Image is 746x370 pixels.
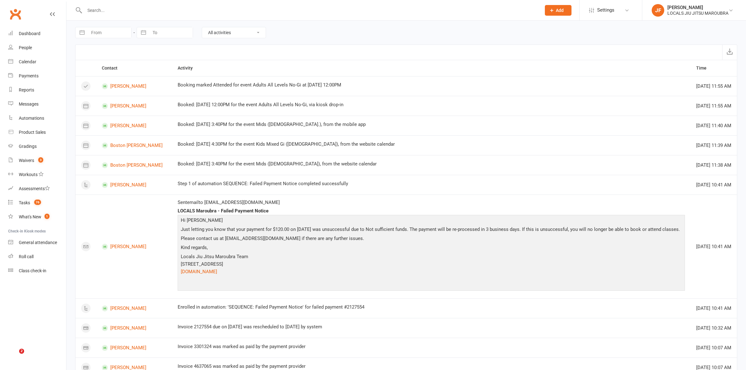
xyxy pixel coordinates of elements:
[597,3,614,17] span: Settings
[181,269,217,274] a: [DOMAIN_NAME]
[8,210,66,224] a: What's New1
[19,158,34,163] div: Waivers
[178,82,685,88] div: Booking marked Attended for event Adults All Levels No-Gi at [DATE] 12:00PM
[19,31,40,36] div: Dashboard
[19,240,57,245] div: General attendance
[8,125,66,139] a: Product Sales
[19,45,32,50] div: People
[19,73,39,78] div: Payments
[19,144,37,149] div: Gradings
[8,55,66,69] a: Calendar
[8,111,66,125] a: Automations
[178,161,685,167] div: Booked: [DATE] 3:40PM for the event Mids ([DEMOGRAPHIC_DATA]), from the website calendar
[19,214,41,219] div: What's New
[178,364,685,369] div: Invoice 4637065 was marked as paid by the payment provider
[19,59,36,64] div: Calendar
[179,216,683,226] p: Hi [PERSON_NAME]
[83,6,537,15] input: Search...
[19,349,24,354] span: 2
[102,123,166,129] a: [PERSON_NAME]
[178,200,280,205] span: Sent email to [EMAIL_ADDRESS][DOMAIN_NAME]
[19,102,39,107] div: Messages
[8,97,66,111] a: Messages
[8,154,66,168] a: Waivers 3
[19,116,44,121] div: Automations
[696,345,732,351] div: [DATE] 10:07 AM
[8,69,66,83] a: Payments
[8,182,66,196] a: Assessments
[34,200,41,205] span: 76
[696,123,732,128] div: [DATE] 11:40 AM
[102,325,166,331] a: [PERSON_NAME]
[88,27,131,38] input: From
[8,83,66,97] a: Reports
[8,264,66,278] a: Class kiosk mode
[178,142,685,147] div: Booked: [DATE] 4:30PM for the event Kids Mixed Gi ([DEMOGRAPHIC_DATA]), from the website calendar
[696,182,732,188] div: [DATE] 10:41 AM
[38,157,43,163] span: 3
[19,130,46,135] div: Product Sales
[545,5,571,16] button: Add
[19,186,50,191] div: Assessments
[179,226,683,235] p: Just letting you know that your payment for $120.00 on [DATE] was unsuccessful due to Not suffici...
[102,244,166,250] a: [PERSON_NAME]
[696,163,732,168] div: [DATE] 11:38 AM
[179,244,683,253] p: Kind regards,
[556,8,564,13] span: Add
[96,60,172,76] th: Contact
[178,122,685,127] div: Booked: [DATE] 3:40PM for the event Mids ([DEMOGRAPHIC_DATA].), from the mobile app
[179,235,683,244] p: Please contact us at [EMAIL_ADDRESS][DOMAIN_NAME] if there are any further issues.
[102,162,166,168] a: Boston [PERSON_NAME]
[178,102,685,107] div: Booked: [DATE] 12:00PM for the event Adults All Levels No-Gi, via kiosk drop-in
[691,60,737,76] th: Time
[19,268,46,273] div: Class check-in
[696,326,732,331] div: [DATE] 10:32 AM
[102,143,166,149] a: Boston [PERSON_NAME]
[149,27,193,38] input: To
[6,349,21,364] iframe: Intercom live chat
[102,305,166,311] a: [PERSON_NAME]
[667,10,728,16] div: LOCALS JIU JITSU MAROUBRA
[19,254,34,259] div: Roll call
[696,103,732,109] div: [DATE] 11:55 AM
[102,83,166,89] a: [PERSON_NAME]
[178,324,685,330] div: Invoice 2127554 due on [DATE] was rescheduled to [DATE] by system
[172,60,690,76] th: Activity
[179,253,683,277] p: Locals Jiu Jitsu Maroubra Team [STREET_ADDRESS]
[8,250,66,264] a: Roll call
[19,200,30,205] div: Tasks
[8,236,66,250] a: General attendance kiosk mode
[696,306,732,311] div: [DATE] 10:41 AM
[8,196,66,210] a: Tasks 76
[178,181,685,186] div: Step 1 of automation SEQUENCE: Failed Payment Notice completed successfully
[102,182,166,188] a: [PERSON_NAME]
[178,208,685,214] div: LOCALS Maroubra - Failed Payment Notice
[19,87,34,92] div: Reports
[8,139,66,154] a: Gradings
[696,84,732,89] div: [DATE] 11:55 AM
[8,27,66,41] a: Dashboard
[44,214,50,219] span: 1
[667,5,728,10] div: [PERSON_NAME]
[8,168,66,182] a: Workouts
[19,172,38,177] div: Workouts
[8,41,66,55] a: People
[652,4,664,17] div: JF
[696,244,732,249] div: [DATE] 10:41 AM
[102,103,166,109] a: [PERSON_NAME]
[102,345,166,351] a: [PERSON_NAME]
[178,344,685,349] div: Invoice 3301324 was marked as paid by the payment provider
[8,6,23,22] a: Clubworx
[696,143,732,148] div: [DATE] 11:39 AM
[178,305,685,310] div: Enrolled in automation: 'SEQUENCE: Failed Payment Notice' for failed payment #2127554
